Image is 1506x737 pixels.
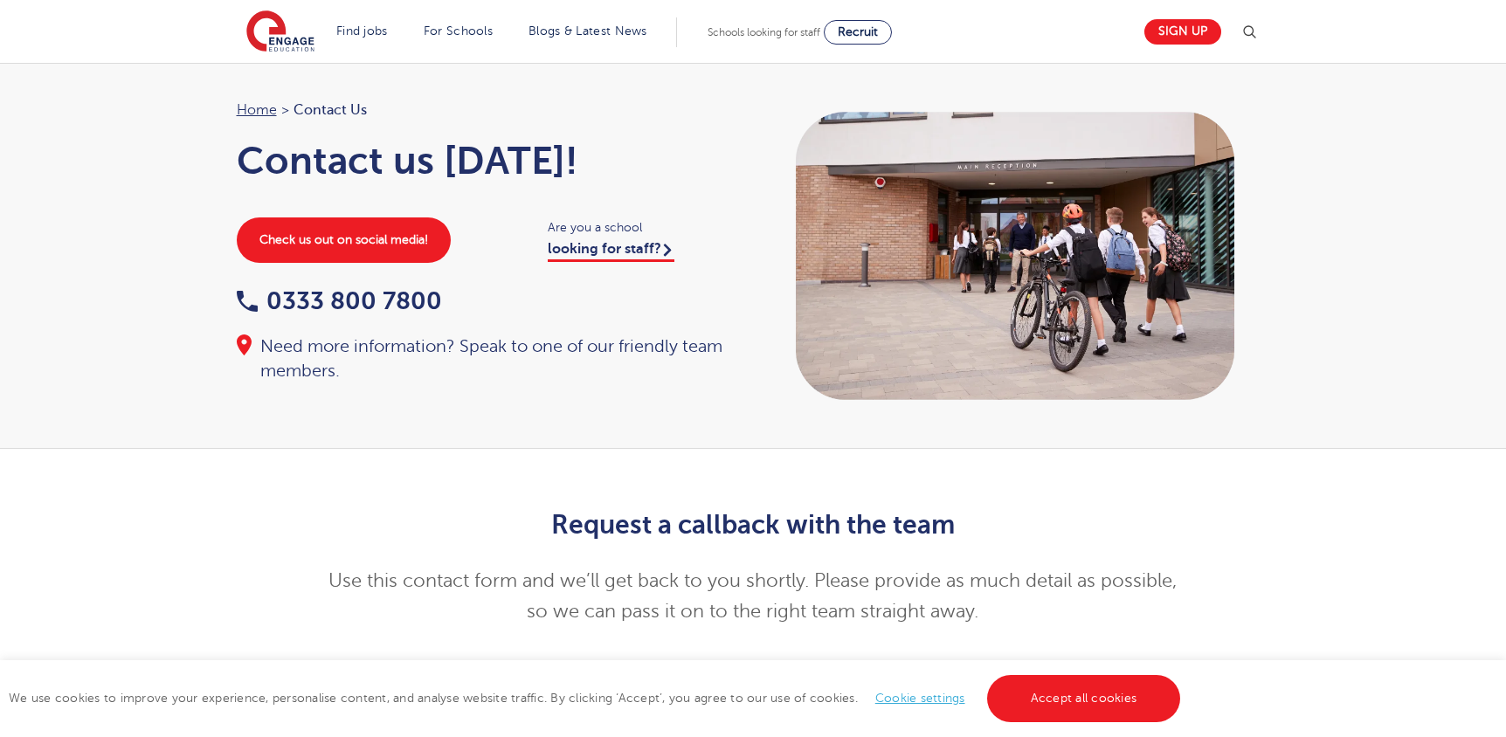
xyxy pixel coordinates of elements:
a: Blogs & Latest News [528,24,647,38]
span: Schools looking for staff [708,26,820,38]
a: Accept all cookies [987,675,1181,722]
a: For Schools [424,24,493,38]
a: Home [237,102,277,118]
a: Find jobs [336,24,388,38]
span: Contact Us [294,99,367,121]
span: We use cookies to improve your experience, personalise content, and analyse website traffic. By c... [9,692,1185,705]
a: 0333 800 7800 [237,287,442,314]
img: Engage Education [246,10,314,54]
span: Are you a school [548,217,736,238]
a: Check us out on social media! [237,217,451,263]
span: Use this contact form and we’ll get back to you shortly. Please provide as much detail as possibl... [328,570,1177,622]
nav: breadcrumb [237,99,736,121]
span: > [281,102,289,118]
a: Recruit [824,20,892,45]
div: Need more information? Speak to one of our friendly team members. [237,334,736,383]
a: Sign up [1144,19,1221,45]
h2: Request a callback with the team [325,510,1182,540]
h1: Contact us [DATE]! [237,139,736,183]
a: Cookie settings [875,692,965,705]
span: Recruit [838,25,878,38]
a: looking for staff? [548,241,674,262]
